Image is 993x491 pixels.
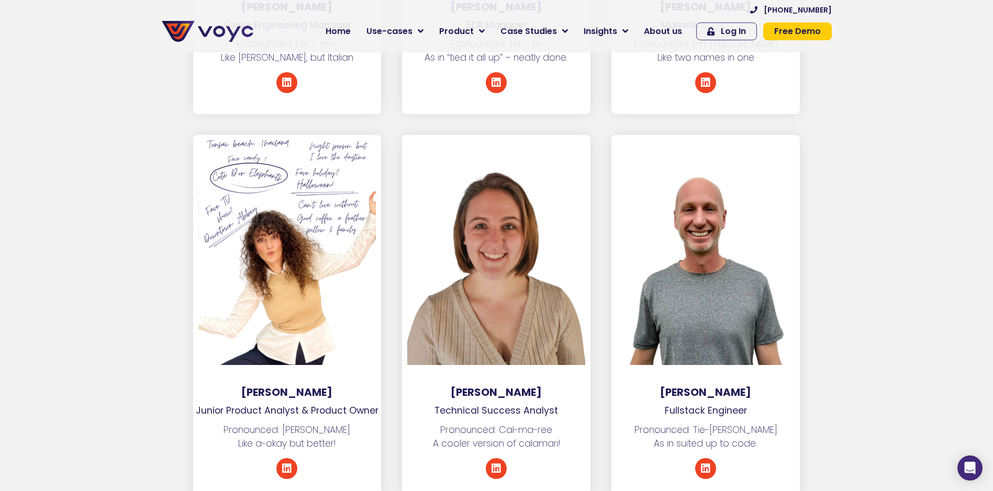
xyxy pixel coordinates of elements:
a: Use-cases [359,21,431,42]
p: Pronounced: [PERSON_NAME] Like a-okay but better! [193,423,382,451]
a: Free Demo [763,22,832,40]
span: Case Studies [500,25,557,38]
span: Log In [721,27,746,36]
span: Product [439,25,474,38]
span: About us [644,25,682,38]
a: Product [431,21,493,42]
a: Home [318,21,359,42]
h3: [PERSON_NAME] [611,386,800,398]
a: [PHONE_NUMBER] [750,6,832,14]
span: [PHONE_NUMBER] [764,6,832,14]
p: Pronounced: Tie-[PERSON_NAME] As in suited up to code. [611,423,800,451]
div: Open Intercom Messenger [957,455,983,481]
a: Log In [696,22,757,40]
a: About us [636,21,690,42]
p: Junior Product Analyst & Product Owner [193,404,382,417]
h3: [PERSON_NAME] [193,386,382,398]
p: Technical Success Analyst [402,404,590,417]
a: Case Studies [493,21,576,42]
h3: [PERSON_NAME] [402,386,590,398]
span: Free Demo [774,27,821,36]
p: Fullstack Engineer [611,404,800,417]
p: Pronounced: Cal-ma-ree A cooler version of calamari! [402,423,590,451]
span: Use-cases [366,25,412,38]
a: Insights [576,21,636,42]
img: voyc-full-logo [162,21,253,42]
span: Home [326,25,351,38]
span: Insights [584,25,617,38]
